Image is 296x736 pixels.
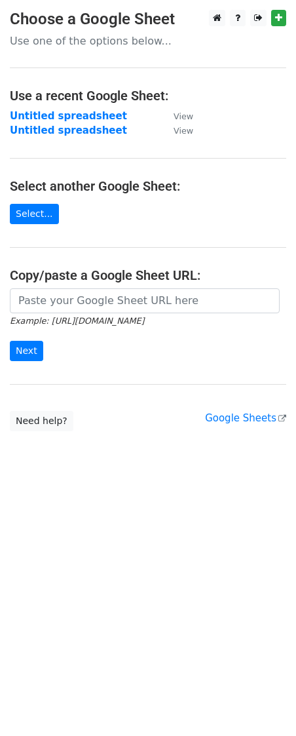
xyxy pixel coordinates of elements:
[10,341,43,361] input: Next
[10,110,127,122] a: Untitled spreadsheet
[10,10,286,29] h3: Choose a Google Sheet
[174,126,193,136] small: View
[10,411,73,431] a: Need help?
[10,204,59,224] a: Select...
[10,88,286,104] h4: Use a recent Google Sheet:
[160,125,193,136] a: View
[10,267,286,283] h4: Copy/paste a Google Sheet URL:
[205,412,286,424] a: Google Sheets
[160,110,193,122] a: View
[10,125,127,136] a: Untitled spreadsheet
[174,111,193,121] small: View
[10,288,280,313] input: Paste your Google Sheet URL here
[10,178,286,194] h4: Select another Google Sheet:
[10,34,286,48] p: Use one of the options below...
[10,316,144,326] small: Example: [URL][DOMAIN_NAME]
